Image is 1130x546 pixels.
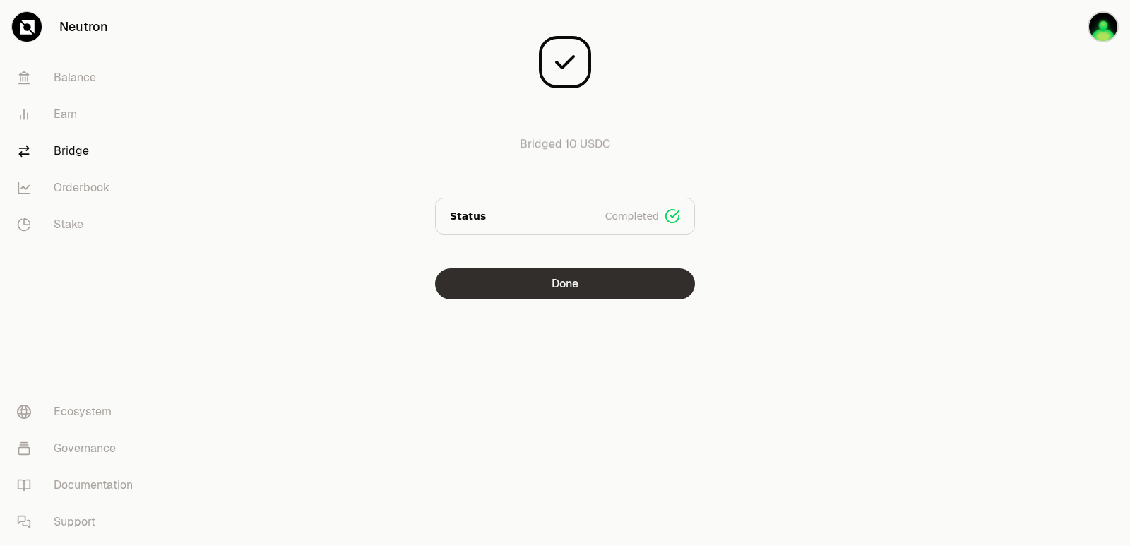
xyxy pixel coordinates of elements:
[1088,11,1119,42] img: sandy mercy
[6,59,153,96] a: Balance
[6,504,153,540] a: Support
[6,467,153,504] a: Documentation
[435,136,695,170] p: Bridged 10 USDC
[6,133,153,170] a: Bridge
[6,206,153,243] a: Stake
[605,209,659,223] span: Completed
[6,430,153,467] a: Governance
[6,393,153,430] a: Ecosystem
[435,268,695,299] button: Done
[6,96,153,133] a: Earn
[6,170,153,206] a: Orderbook
[450,209,486,223] p: Status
